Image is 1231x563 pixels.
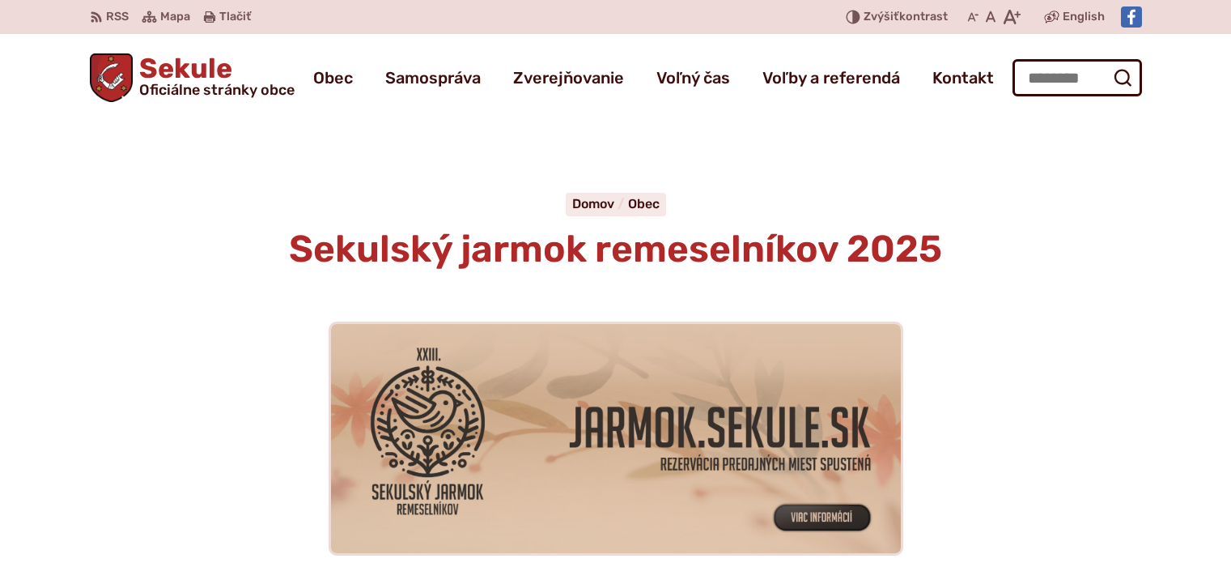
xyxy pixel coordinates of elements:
span: Oficiálne stránky obce [139,83,295,97]
a: English [1059,7,1108,27]
a: Obec [313,55,353,100]
span: Tlačiť [219,11,251,24]
img: Prejsť na Facebook stránku [1121,6,1142,28]
a: Voľný čas [656,55,730,100]
img: Prejsť na domovskú stránku [90,53,134,102]
span: Zvýšiť [864,10,899,23]
a: Samospráva [385,55,481,100]
span: Mapa [160,7,190,27]
span: kontrast [864,11,948,24]
span: English [1063,7,1105,27]
a: Voľby a referendá [762,55,900,100]
a: Logo Sekule, prejsť na domovskú stránku. [90,53,295,102]
a: Domov [572,196,628,211]
a: Zverejňovanie [513,55,624,100]
a: Obec [628,196,660,211]
a: Kontakt [932,55,994,100]
span: Domov [572,196,614,211]
span: RSS [106,7,129,27]
span: Sekule [133,55,295,97]
span: Sekulský jarmok remeselníkov 2025 [289,227,942,271]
